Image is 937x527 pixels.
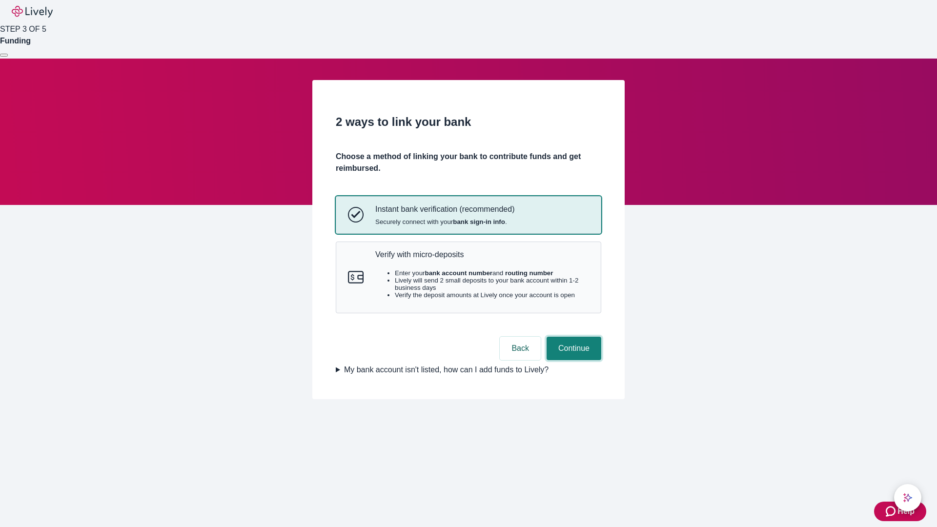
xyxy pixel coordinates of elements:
svg: Instant bank verification [348,207,364,223]
li: Verify the deposit amounts at Lively once your account is open [395,291,589,299]
span: Securely connect with your . [375,218,514,225]
button: Continue [547,337,601,360]
span: Help [897,506,915,517]
p: Instant bank verification (recommended) [375,204,514,214]
img: Lively [12,6,53,18]
svg: Micro-deposits [348,269,364,285]
svg: Lively AI Assistant [903,493,913,503]
button: chat [894,484,921,511]
button: Back [500,337,541,360]
li: Lively will send 2 small deposits to your bank account within 1-2 business days [395,277,589,291]
svg: Zendesk support icon [886,506,897,517]
summary: My bank account isn't listed, how can I add funds to Lively? [336,364,601,376]
li: Enter your and [395,269,589,277]
h2: 2 ways to link your bank [336,113,601,131]
h4: Choose a method of linking your bank to contribute funds and get reimbursed. [336,151,601,174]
button: Zendesk support iconHelp [874,502,926,521]
button: Micro-depositsVerify with micro-depositsEnter yourbank account numberand routing numberLively wil... [336,242,601,313]
p: Verify with micro-deposits [375,250,589,259]
strong: bank sign-in info [453,218,505,225]
strong: bank account number [425,269,493,277]
button: Instant bank verificationInstant bank verification (recommended)Securely connect with yourbank si... [336,197,601,233]
strong: routing number [505,269,553,277]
